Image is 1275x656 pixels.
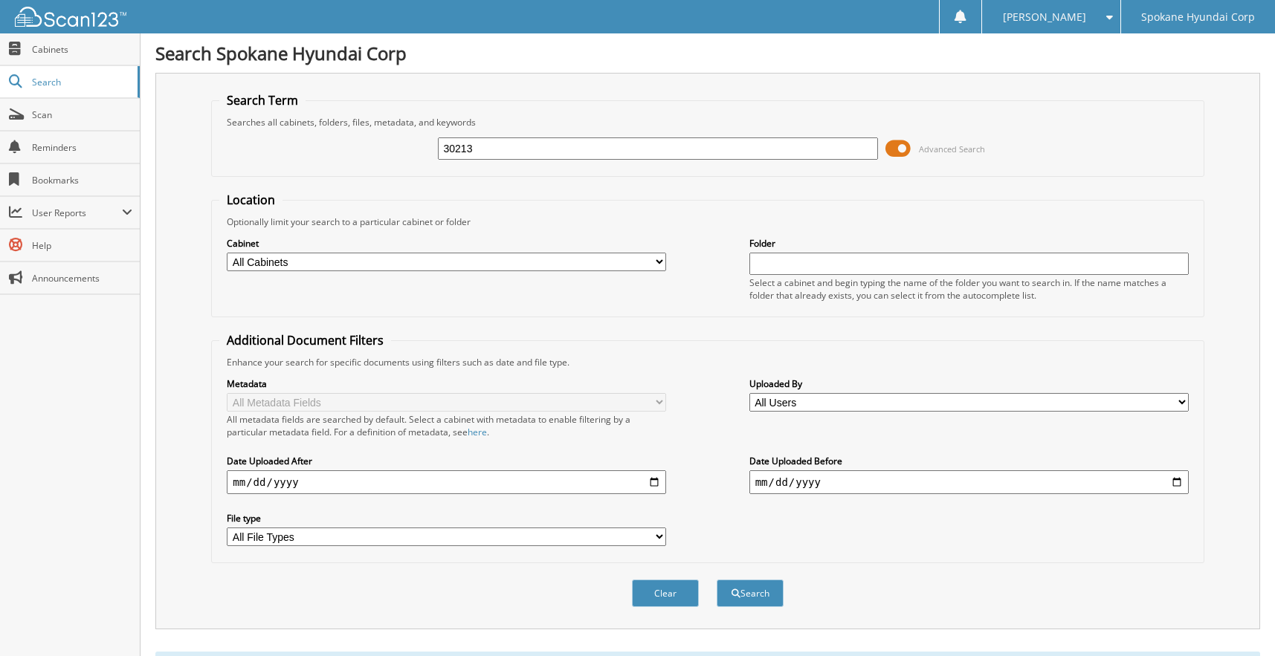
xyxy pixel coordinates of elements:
[227,512,666,525] label: File type
[32,272,132,285] span: Announcements
[32,43,132,56] span: Cabinets
[32,141,132,154] span: Reminders
[32,76,130,88] span: Search
[155,41,1260,65] h1: Search Spokane Hyundai Corp
[32,108,132,121] span: Scan
[32,174,132,186] span: Bookmarks
[919,143,985,155] span: Advanced Search
[632,579,699,607] button: Clear
[468,426,487,438] a: here
[749,237,1189,250] label: Folder
[219,332,391,348] legend: Additional Document Filters
[749,470,1189,494] input: end
[227,455,666,467] label: Date Uploaded After
[15,7,126,27] img: scan123-logo-white.svg
[749,276,1189,302] div: Select a cabinet and begin typing the name of the folder you want to search in. If the name match...
[1141,13,1255,22] span: Spokane Hyundai Corp
[32,207,122,219] span: User Reports
[219,192,283,208] legend: Location
[749,377,1189,390] label: Uploaded By
[227,470,666,494] input: start
[749,455,1189,467] label: Date Uploaded Before
[219,215,1195,228] div: Optionally limit your search to a particular cabinet or folder
[227,413,666,438] div: All metadata fields are searched by default. Select a cabinet with metadata to enable filtering b...
[717,579,784,607] button: Search
[219,116,1195,129] div: Searches all cabinets, folders, files, metadata, and keywords
[219,356,1195,368] div: Enhance your search for specific documents using filters such as date and file type.
[219,92,306,108] legend: Search Term
[1003,13,1086,22] span: [PERSON_NAME]
[227,237,666,250] label: Cabinet
[227,377,666,390] label: Metadata
[32,239,132,252] span: Help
